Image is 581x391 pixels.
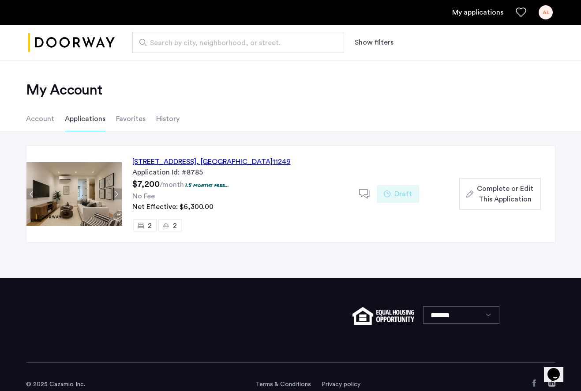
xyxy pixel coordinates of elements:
[196,158,273,165] span: , [GEOGRAPHIC_DATA]
[423,306,499,324] select: Language select
[65,106,105,131] li: Applications
[116,106,146,131] li: Favorites
[132,156,291,167] div: [STREET_ADDRESS] 11249
[132,193,155,200] span: No Fee
[173,222,177,229] span: 2
[516,7,526,18] a: Favorites
[394,189,412,199] span: Draft
[132,32,344,53] input: Apartment Search
[150,38,319,48] span: Search by city, neighborhood, or street.
[544,356,572,382] iframe: chat widget
[322,380,360,389] a: Privacy policy
[132,203,214,210] span: Net Effective: $6,300.00
[28,26,115,59] img: logo
[477,183,533,205] span: Complete or Edit This Application
[539,5,553,19] div: AL
[459,178,540,210] button: button
[26,381,85,387] span: © 2025 Cazamio Inc.
[148,222,152,229] span: 2
[531,380,538,387] a: Facebook
[185,181,229,189] p: 1.5 months free...
[160,181,184,188] sub: /month
[452,7,503,18] a: My application
[26,106,54,131] li: Account
[352,307,414,325] img: equal-housing.png
[355,37,394,48] button: Show or hide filters
[111,189,122,200] button: Next apartment
[132,167,349,178] div: Application Id: #8785
[26,189,37,200] button: Previous apartment
[26,162,122,226] img: Apartment photo
[132,180,160,189] span: $7,200
[26,81,555,99] h2: My Account
[28,26,115,59] a: Cazamio logo
[548,380,555,387] a: LinkedIn
[156,106,180,131] li: History
[255,380,311,389] a: Terms and conditions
